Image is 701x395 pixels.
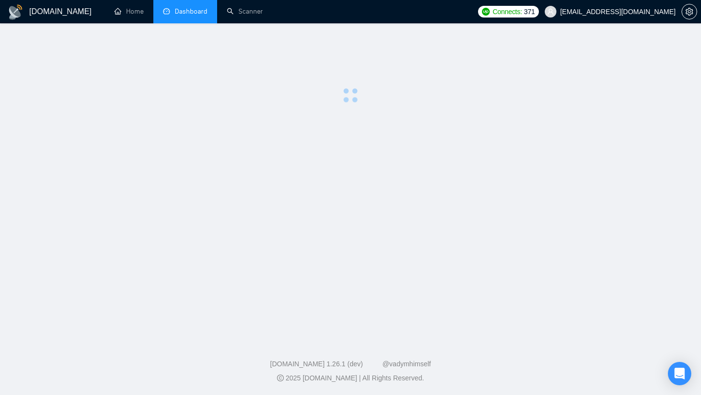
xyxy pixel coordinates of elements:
[8,373,693,383] div: 2025 [DOMAIN_NAME] | All Rights Reserved.
[682,8,697,16] a: setting
[668,362,691,385] div: Open Intercom Messenger
[270,360,363,368] a: [DOMAIN_NAME] 1.26.1 (dev)
[175,7,207,16] span: Dashboard
[524,6,535,17] span: 371
[8,4,23,20] img: logo
[682,4,697,19] button: setting
[547,8,554,15] span: user
[482,8,490,16] img: upwork-logo.png
[163,8,170,15] span: dashboard
[227,7,263,16] a: searchScanner
[493,6,522,17] span: Connects:
[382,360,431,368] a: @vadymhimself
[277,375,284,381] span: copyright
[114,7,144,16] a: homeHome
